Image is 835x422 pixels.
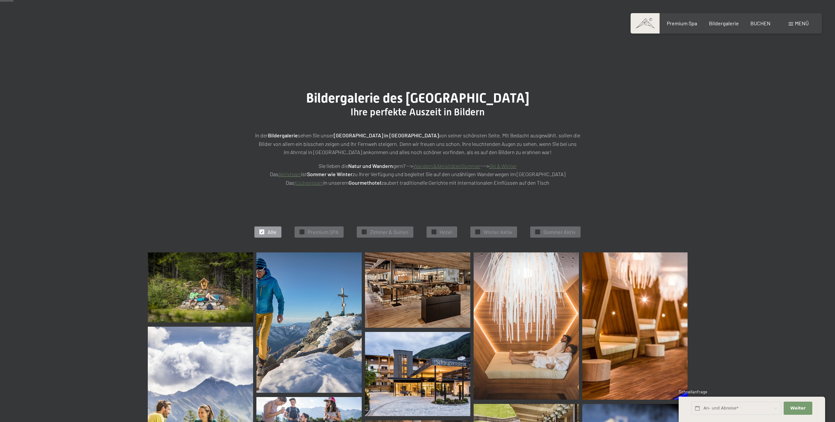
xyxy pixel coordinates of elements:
[474,252,579,400] img: Bildergalerie
[268,228,276,236] span: Alle
[306,90,529,106] span: Bildergalerie des [GEOGRAPHIC_DATA]
[433,230,435,234] span: ✓
[268,132,298,138] strong: Bildergalerie
[351,106,484,118] span: Ihre perfekte Auszeit in Bildern
[334,132,439,138] strong: [GEOGRAPHIC_DATA] in [GEOGRAPHIC_DATA]
[301,230,303,234] span: ✓
[440,228,452,236] span: Hotel
[253,131,582,156] p: In der sehen Sie unser von seiner schönsten Seite. Mit Bedacht ausgewählt, sollen die Bilder von ...
[253,162,582,187] p: Sie lieben die gern? --> ---> Das ist zu Ihrer Verfügung und begleitet Sie auf den unzähligen Wan...
[278,171,301,177] a: Aktivteam
[308,228,339,236] span: Premium SPA
[261,230,263,234] span: ✓
[365,252,470,328] img: Cocktail Bar mit raffinierten Kreationen
[477,230,479,234] span: ✓
[667,20,697,26] a: Premium Spa
[365,252,470,328] a: Wellnesshotels - Ahrntal - Bar - Genuss
[413,163,481,169] a: Wandern&AktivitätenSommer
[790,405,806,411] span: Weiter
[489,163,517,169] a: Ski & Winter
[294,179,323,186] a: Küchenteam
[795,20,809,26] span: Menü
[483,228,512,236] span: Winter Aktiv
[536,230,539,234] span: ✓
[365,332,470,416] img: Bildergalerie
[348,163,393,169] strong: Natur und Wandern
[750,20,770,26] a: BUCHEN
[784,402,812,415] button: Weiter
[709,20,739,26] a: Bildergalerie
[256,252,362,393] img: Bildergalerie
[349,179,381,186] strong: Gourmethotel
[543,228,576,236] span: Sommer Aktiv
[307,171,352,177] strong: Sommer wie Winter
[582,252,688,400] img: Bildergalerie
[148,252,253,322] img: Bildergalerie
[679,389,707,394] span: Schnellanfrage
